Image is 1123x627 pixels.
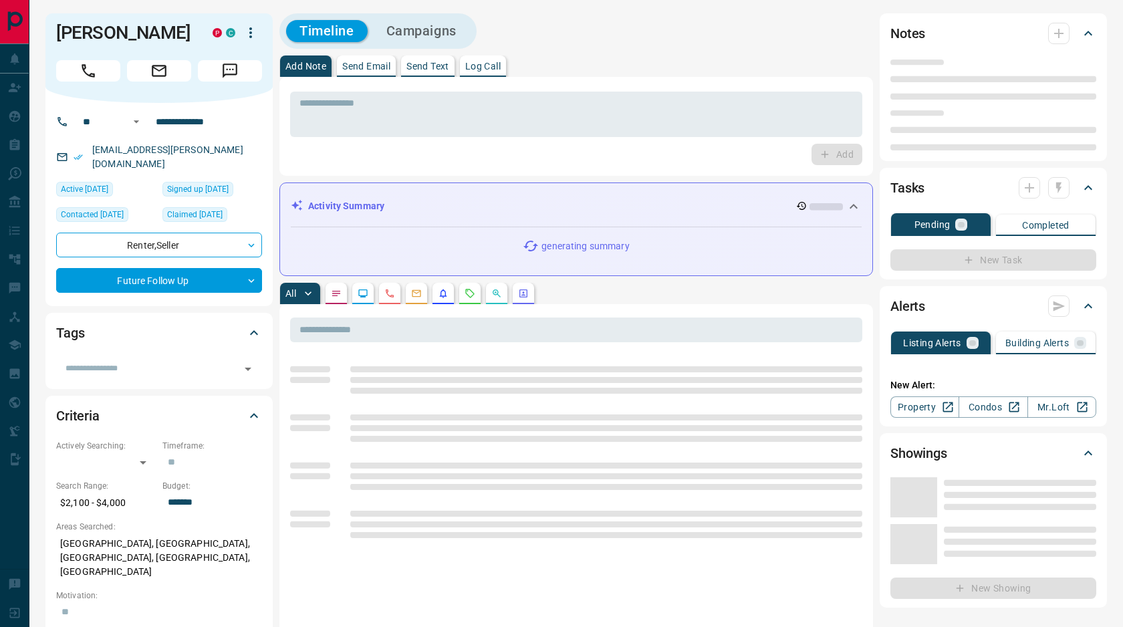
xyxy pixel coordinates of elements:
svg: Email Verified [74,152,83,162]
p: Areas Searched: [56,521,262,533]
p: Send Text [406,61,449,71]
div: Sun Jan 21 2018 [162,182,262,201]
svg: Emails [411,288,422,299]
svg: Calls [384,288,395,299]
span: Signed up [DATE] [167,182,229,196]
p: Completed [1022,221,1070,230]
div: Fri Jan 31 2025 [162,207,262,226]
p: Log Call [465,61,501,71]
span: Active [DATE] [61,182,108,196]
p: Actively Searching: [56,440,156,452]
h2: Alerts [890,295,925,317]
div: Fri Jan 31 2025 [56,207,156,226]
div: Tasks [890,172,1096,204]
svg: Opportunities [491,288,502,299]
button: Campaigns [373,20,470,42]
span: Claimed [DATE] [167,208,223,221]
svg: Lead Browsing Activity [358,288,368,299]
p: All [285,289,296,298]
p: Pending [914,220,951,229]
svg: Listing Alerts [438,288,449,299]
div: Alerts [890,290,1096,322]
div: condos.ca [226,28,235,37]
div: Sat Sep 06 2025 [56,182,156,201]
h2: Criteria [56,405,100,426]
p: Motivation: [56,590,262,602]
div: Renter , Seller [56,233,262,257]
a: Condos [959,396,1027,418]
svg: Agent Actions [518,288,529,299]
p: [GEOGRAPHIC_DATA], [GEOGRAPHIC_DATA], [GEOGRAPHIC_DATA], [GEOGRAPHIC_DATA], [GEOGRAPHIC_DATA] [56,533,262,583]
div: property.ca [213,28,222,37]
h2: Notes [890,23,925,44]
span: Call [56,60,120,82]
button: Open [128,114,144,130]
h2: Showings [890,443,947,464]
p: New Alert: [890,378,1096,392]
p: Search Range: [56,480,156,492]
p: Budget: [162,480,262,492]
h1: [PERSON_NAME] [56,22,193,43]
div: Notes [890,17,1096,49]
p: Listing Alerts [903,338,961,348]
a: Property [890,396,959,418]
svg: Requests [465,288,475,299]
button: Timeline [286,20,368,42]
a: Mr.Loft [1027,396,1096,418]
p: Send Email [342,61,390,71]
div: Tags [56,317,262,349]
h2: Tasks [890,177,924,199]
p: generating summary [541,239,629,253]
h2: Tags [56,322,84,344]
p: Timeframe: [162,440,262,452]
span: Email [127,60,191,82]
span: Contacted [DATE] [61,208,124,221]
button: Open [239,360,257,378]
div: Activity Summary [291,194,862,219]
a: [EMAIL_ADDRESS][PERSON_NAME][DOMAIN_NAME] [92,144,243,169]
p: Building Alerts [1005,338,1069,348]
div: Future Follow Up [56,268,262,293]
span: Message [198,60,262,82]
div: Criteria [56,400,262,432]
svg: Notes [331,288,342,299]
div: Showings [890,437,1096,469]
p: Add Note [285,61,326,71]
p: Activity Summary [308,199,384,213]
p: $2,100 - $4,000 [56,492,156,514]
